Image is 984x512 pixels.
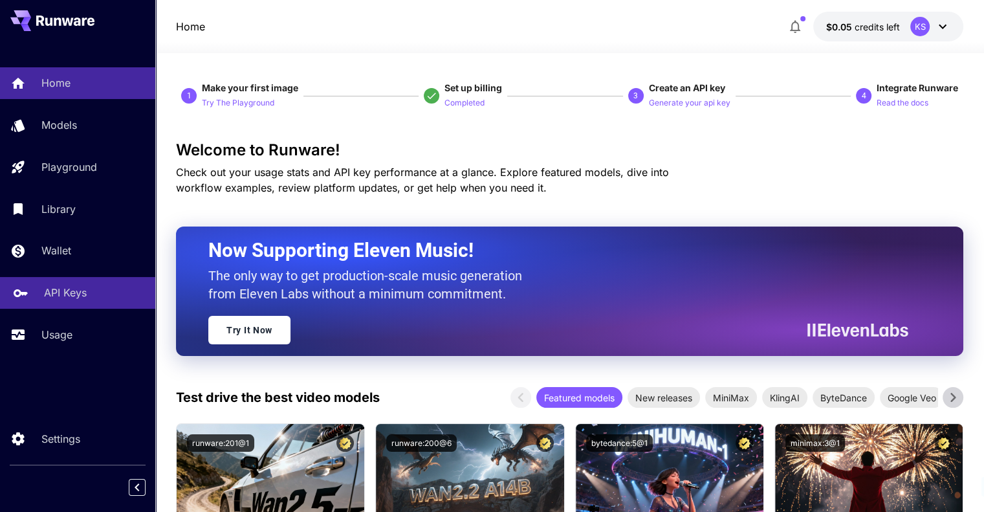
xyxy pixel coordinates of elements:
p: Completed [444,97,485,109]
p: Settings [41,431,80,447]
button: bytedance:5@1 [586,434,653,452]
div: ByteDance [813,387,875,408]
button: Certified Model – Vetted for best performance and includes a commercial license. [336,434,354,452]
button: runware:200@6 [386,434,457,452]
div: Collapse sidebar [138,476,155,499]
p: Wallet [41,243,71,258]
button: Certified Model – Vetted for best performance and includes a commercial license. [736,434,753,452]
p: The only way to get production-scale music generation from Eleven Labs without a minimum commitment. [208,267,532,303]
a: Home [176,19,205,34]
p: Library [41,201,76,217]
p: Home [41,75,71,91]
p: API Keys [44,285,87,300]
div: KS [910,17,930,36]
span: KlingAI [762,391,807,405]
button: runware:201@1 [187,434,254,452]
h3: Welcome to Runware! [176,141,963,159]
button: Collapse sidebar [129,479,146,496]
button: Try The Playground [202,95,274,110]
span: Create an API key [649,82,725,93]
p: Read the docs [877,97,928,109]
p: Test drive the best video models [176,388,380,407]
span: ByteDance [813,391,875,405]
button: Certified Model – Vetted for best performance and includes a commercial license. [935,434,952,452]
span: New releases [628,391,700,405]
span: Integrate Runware [877,82,958,93]
button: minimax:3@1 [785,434,845,452]
div: New releases [628,387,700,408]
p: Playground [41,159,97,175]
div: Featured models [536,387,622,408]
button: Generate your api key [649,95,730,110]
button: Certified Model – Vetted for best performance and includes a commercial license. [536,434,554,452]
span: Featured models [536,391,622,405]
div: MiniMax [705,387,757,408]
p: Models [41,117,77,133]
span: Set up billing [444,82,502,93]
nav: breadcrumb [176,19,205,34]
span: MiniMax [705,391,757,405]
button: $0.05KS [813,12,963,41]
button: Read the docs [877,95,928,110]
iframe: Chat Widget [919,450,984,512]
span: $0.05 [826,21,855,32]
div: Google Veo [880,387,944,408]
p: 1 [187,90,191,102]
span: Make your first image [202,82,298,93]
p: Generate your api key [649,97,730,109]
span: Check out your usage stats and API key performance at a glance. Explore featured models, dive int... [176,166,669,194]
a: Try It Now [208,316,290,344]
p: Usage [41,327,72,342]
button: Completed [444,95,485,110]
span: Google Veo [880,391,944,405]
div: $0.05 [826,20,900,34]
h2: Now Supporting Eleven Music! [208,238,899,263]
p: Try The Playground [202,97,274,109]
div: KlingAI [762,387,807,408]
span: credits left [855,21,900,32]
p: 4 [861,90,866,102]
p: 3 [633,90,638,102]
